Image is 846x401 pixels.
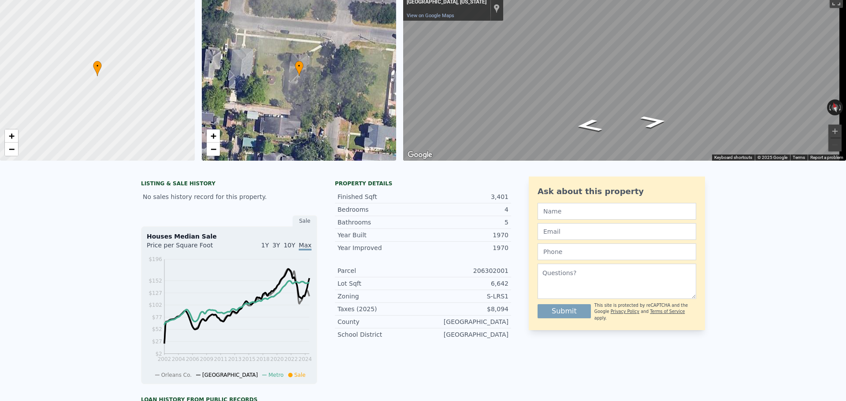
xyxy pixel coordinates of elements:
[493,4,500,13] a: Show location on map
[538,185,696,198] div: Ask about this property
[293,215,317,227] div: Sale
[5,129,18,143] a: Zoom in
[9,130,15,141] span: +
[261,242,269,249] span: 1Y
[538,243,696,260] input: Phone
[423,330,508,339] div: [GEOGRAPHIC_DATA]
[335,180,511,187] div: Property details
[594,302,696,321] div: This site is protected by reCAPTCHA and the Google and apply.
[538,304,591,318] button: Submit
[714,155,752,161] button: Keyboard shortcuts
[152,338,162,345] tspan: $27
[268,372,283,378] span: Metro
[147,232,312,241] div: Houses Median Sale
[423,279,508,288] div: 6,642
[338,330,423,339] div: School District
[538,223,696,240] input: Email
[242,356,256,362] tspan: 2015
[338,292,423,301] div: Zoning
[93,62,102,70] span: •
[172,356,186,362] tspan: 2004
[338,205,423,214] div: Bedrooms
[284,356,298,362] tspan: 2022
[338,279,423,288] div: Lot Sqft
[228,356,241,362] tspan: 2013
[828,125,842,138] button: Zoom in
[828,138,842,151] button: Zoom out
[210,143,216,155] span: −
[284,242,295,249] span: 10Y
[338,305,423,313] div: Taxes (2025)
[256,356,270,362] tspan: 2018
[423,243,508,252] div: 1970
[423,205,508,214] div: 4
[338,231,423,239] div: Year Built
[793,155,805,160] a: Terms (opens in new tab)
[207,143,220,156] a: Zoom out
[827,99,832,115] button: Rotate counterclockwise
[757,155,787,160] span: © 2025 Google
[148,302,162,308] tspan: $102
[294,372,306,378] span: Sale
[405,149,434,161] a: Open this area in Google Maps (opens a new window)
[202,372,258,378] span: [GEOGRAPHIC_DATA]
[93,61,102,76] div: •
[564,116,613,135] path: Go West
[839,99,843,115] button: Rotate clockwise
[423,317,508,326] div: [GEOGRAPHIC_DATA]
[295,62,304,70] span: •
[810,155,843,160] a: Report a problem
[338,192,423,201] div: Finished Sqft
[152,314,162,320] tspan: $77
[148,278,162,284] tspan: $152
[295,61,304,76] div: •
[5,143,18,156] a: Zoom out
[423,192,508,201] div: 3,401
[141,189,317,205] div: No sales history record for this property.
[423,292,508,301] div: S-LRS1
[207,129,220,143] a: Zoom in
[147,241,229,255] div: Price per Square Foot
[148,290,162,296] tspan: $127
[423,231,508,239] div: 1970
[407,13,454,18] a: View on Google Maps
[338,243,423,252] div: Year Improved
[338,266,423,275] div: Parcel
[650,309,685,314] a: Terms of Service
[200,356,214,362] tspan: 2009
[338,317,423,326] div: County
[299,242,312,250] span: Max
[152,326,162,332] tspan: $52
[158,356,171,362] tspan: 2002
[423,218,508,227] div: 5
[148,256,162,262] tspan: $196
[141,180,317,189] div: LISTING & SALE HISTORY
[272,242,280,249] span: 3Y
[629,112,678,131] path: Go East
[186,356,200,362] tspan: 2006
[298,356,312,362] tspan: 2024
[214,356,228,362] tspan: 2011
[405,149,434,161] img: Google
[423,305,508,313] div: $8,094
[156,351,162,357] tspan: $2
[423,266,508,275] div: 206302001
[611,309,639,314] a: Privacy Policy
[9,143,15,155] span: −
[270,356,284,362] tspan: 2020
[210,130,216,141] span: +
[830,99,841,116] button: Reset the view
[161,372,192,378] span: Orleans Co.
[538,203,696,220] input: Name
[338,218,423,227] div: Bathrooms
